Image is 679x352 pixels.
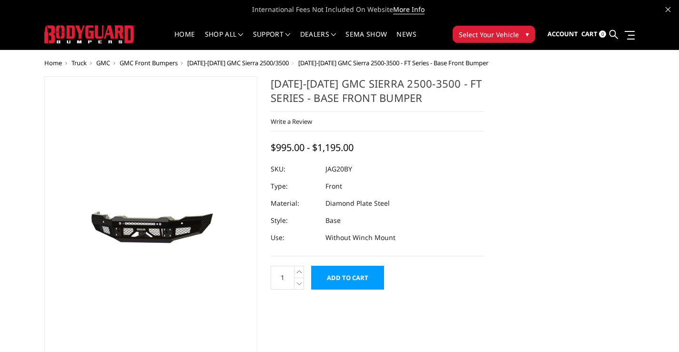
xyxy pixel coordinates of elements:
a: SEMA Show [345,31,387,50]
span: 0 [599,30,606,38]
a: shop all [205,31,243,50]
dd: Diamond Plate Steel [325,195,390,212]
img: BODYGUARD BUMPERS [44,25,135,43]
span: $995.00 - $1,195.00 [271,141,354,154]
dt: Material: [271,195,318,212]
dd: Without Winch Mount [325,229,395,246]
a: Dealers [300,31,336,50]
a: GMC Front Bumpers [120,59,178,67]
span: [DATE]-[DATE] GMC Sierra 2500-3500 - FT Series - Base Front Bumper [298,59,488,67]
input: Add to Cart [311,266,384,290]
span: Select Your Vehicle [459,30,519,40]
a: [DATE]-[DATE] GMC Sierra 2500/3500 [187,59,289,67]
a: News [396,31,416,50]
span: Cart [581,30,598,38]
span: ▾ [526,29,529,39]
h1: [DATE]-[DATE] GMC Sierra 2500-3500 - FT Series - Base Front Bumper [271,76,484,112]
dd: JAG20BY [325,161,352,178]
dt: Use: [271,229,318,246]
a: Truck [71,59,87,67]
button: Select Your Vehicle [453,26,535,43]
a: Support [253,31,291,50]
dd: Base [325,212,341,229]
a: More Info [393,5,425,14]
a: Home [44,59,62,67]
dt: Type: [271,178,318,195]
a: Account [547,21,578,47]
a: GMC [96,59,110,67]
dt: SKU: [271,161,318,178]
a: Write a Review [271,117,312,126]
a: Cart 0 [581,21,606,47]
a: Home [174,31,195,50]
dd: Front [325,178,342,195]
span: Account [547,30,578,38]
img: 2020-2023 GMC Sierra 2500-3500 - FT Series - Base Front Bumper [47,170,255,268]
dt: Style: [271,212,318,229]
